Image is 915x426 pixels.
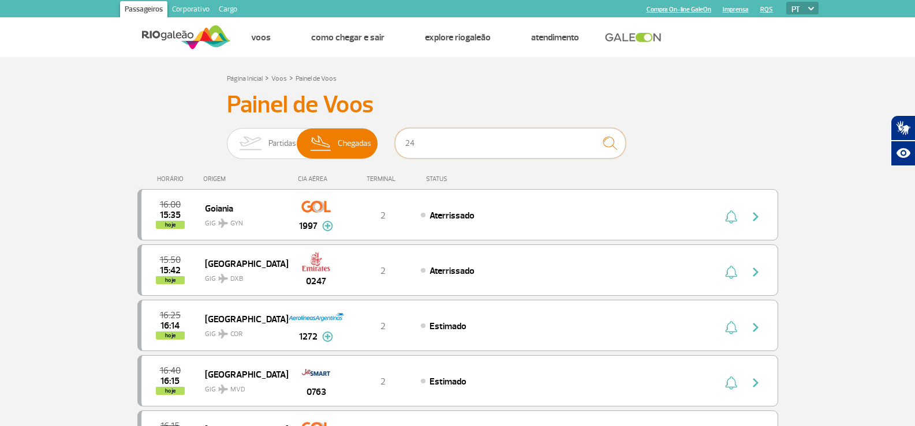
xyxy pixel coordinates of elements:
a: RQS [760,6,773,13]
span: 2025-09-28 16:40:00 [160,367,181,375]
span: 2025-09-28 16:14:00 [160,322,180,330]
img: slider-embarque [232,129,268,159]
span: [GEOGRAPHIC_DATA] [205,367,279,382]
div: STATUS [420,175,514,183]
a: > [289,71,293,84]
img: seta-direita-painel-voo.svg [749,376,763,390]
img: destiny_airplane.svg [218,329,228,338]
span: GIG [205,267,279,284]
a: > [265,71,269,84]
div: HORÁRIO [141,175,204,183]
span: 2025-09-28 15:42:08 [160,266,181,274]
a: Cargo [214,1,242,20]
span: 1997 [299,219,318,233]
span: 0763 [307,385,326,399]
span: 2 [380,210,386,221]
span: 2 [380,376,386,387]
span: hoje [156,276,185,284]
span: 2 [380,265,386,277]
img: seta-direita-painel-voo.svg [749,265,763,279]
span: Aterrissado [430,265,475,277]
span: Estimado [430,321,466,332]
a: Voos [251,32,271,43]
a: Página Inicial [227,74,263,83]
span: Aterrissado [430,210,475,221]
span: GIG [205,378,279,395]
span: 2025-09-28 16:15:00 [160,377,180,385]
span: hoje [156,221,185,229]
a: Voos [271,74,287,83]
img: sino-painel-voo.svg [725,265,737,279]
div: ORIGEM [203,175,287,183]
span: Chegadas [338,129,371,159]
h3: Painel de Voos [227,91,689,119]
span: [GEOGRAPHIC_DATA] [205,256,279,271]
a: Como chegar e sair [311,32,384,43]
img: destiny_airplane.svg [218,384,228,394]
span: 1272 [299,330,318,344]
img: destiny_airplane.svg [218,274,228,283]
span: hoje [156,387,185,395]
a: Atendimento [531,32,579,43]
span: COR [230,329,242,340]
div: CIA AÉREA [287,175,345,183]
button: Abrir recursos assistivos. [891,141,915,166]
span: Goiania [205,201,279,216]
img: sino-painel-voo.svg [725,376,737,390]
span: 2 [380,321,386,332]
span: DXB [230,274,243,284]
span: 0247 [306,274,326,288]
span: GIG [205,212,279,229]
span: Partidas [268,129,296,159]
span: hoje [156,331,185,340]
a: Imprensa [723,6,749,13]
span: 2025-09-28 16:25:00 [160,311,181,319]
img: mais-info-painel-voo.svg [322,331,333,342]
span: 2025-09-28 15:35:52 [160,211,181,219]
a: Compra On-line GaleOn [647,6,711,13]
img: slider-desembarque [304,129,338,159]
span: GYN [230,218,243,229]
input: Voo, cidade ou cia aérea [395,128,626,159]
a: Corporativo [167,1,214,20]
a: Painel de Voos [296,74,337,83]
img: seta-direita-painel-voo.svg [749,210,763,224]
img: mais-info-painel-voo.svg [322,221,333,231]
button: Abrir tradutor de língua de sinais. [891,115,915,141]
span: Estimado [430,376,466,387]
img: seta-direita-painel-voo.svg [749,321,763,334]
span: MVD [230,384,245,395]
img: sino-painel-voo.svg [725,210,737,224]
div: TERMINAL [345,175,420,183]
span: GIG [205,323,279,340]
img: sino-painel-voo.svg [725,321,737,334]
a: Passageiros [120,1,167,20]
div: Plugin de acessibilidade da Hand Talk. [891,115,915,166]
span: [GEOGRAPHIC_DATA] [205,311,279,326]
span: 2025-09-28 15:50:00 [160,256,181,264]
img: destiny_airplane.svg [218,218,228,228]
a: Explore RIOgaleão [425,32,491,43]
span: 2025-09-28 16:00:00 [160,201,181,209]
